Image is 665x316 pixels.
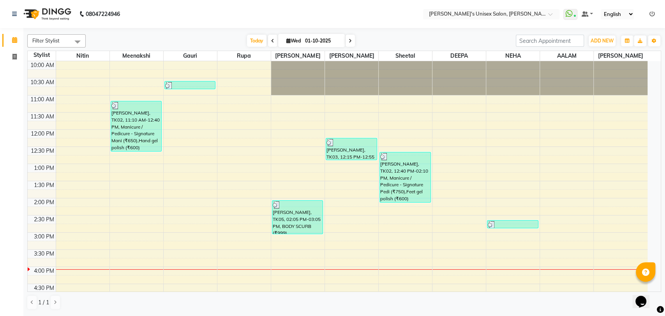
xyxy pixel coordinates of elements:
[29,147,56,155] div: 12:30 PM
[164,51,217,61] span: Gauri
[247,35,266,47] span: Today
[303,35,342,47] input: 2025-10-01
[516,35,584,47] input: Search Appointment
[325,51,378,61] span: [PERSON_NAME]
[32,37,60,44] span: Filter Stylist
[591,38,614,44] span: ADD NEW
[379,51,432,61] span: Sheetal
[271,51,325,61] span: [PERSON_NAME]
[29,61,56,69] div: 10:00 AM
[594,51,647,61] span: [PERSON_NAME]
[380,152,430,202] div: [PERSON_NAME], TK02, 12:40 PM-02:10 PM, Manicure / Pedicure - Signature Pedi (₹750),Feet gel poli...
[20,3,73,25] img: logo
[32,164,56,172] div: 1:00 PM
[29,95,56,104] div: 11:00 AM
[165,81,215,89] div: [PERSON_NAME], TK01, 10:35 AM-10:50 AM, Threading - Eyebrows (₹50)
[32,233,56,241] div: 3:00 PM
[540,51,593,61] span: AALAM
[632,285,657,308] iframe: chat widget
[32,181,56,189] div: 1:30 PM
[589,35,616,46] button: ADD NEW
[217,51,271,61] span: Rupa
[32,284,56,292] div: 4:30 PM
[28,51,56,59] div: Stylist
[38,298,49,307] span: 1 / 1
[486,51,540,61] span: NEHA
[29,113,56,121] div: 11:30 AM
[32,198,56,207] div: 2:00 PM
[284,38,303,44] span: Wed
[32,250,56,258] div: 3:30 PM
[86,3,120,25] b: 08047224946
[29,130,56,138] div: 12:00 PM
[111,101,162,151] div: [PERSON_NAME], TK02, 11:10 AM-12:40 PM, Manicure / Pedicure - Signature Mani (₹650),Hand gel poli...
[29,78,56,87] div: 10:30 AM
[32,267,56,275] div: 4:00 PM
[32,215,56,224] div: 2:30 PM
[432,51,486,61] span: DEEPA
[487,221,538,228] div: [PERSON_NAME], TK04, 02:40 PM-02:55 PM, Hair - Hair Wash (Women) (₹400)
[110,51,163,61] span: Meenakshi
[326,138,377,160] div: [PERSON_NAME], TK03, 12:15 PM-12:55 PM, Threading - Eyebrows (₹50),Threading - Forehead (₹50),Wax...
[272,201,323,234] div: [PERSON_NAME], TK05, 02:05 PM-03:05 PM, BODY SCURB (₹999)
[56,51,109,61] span: Nitin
